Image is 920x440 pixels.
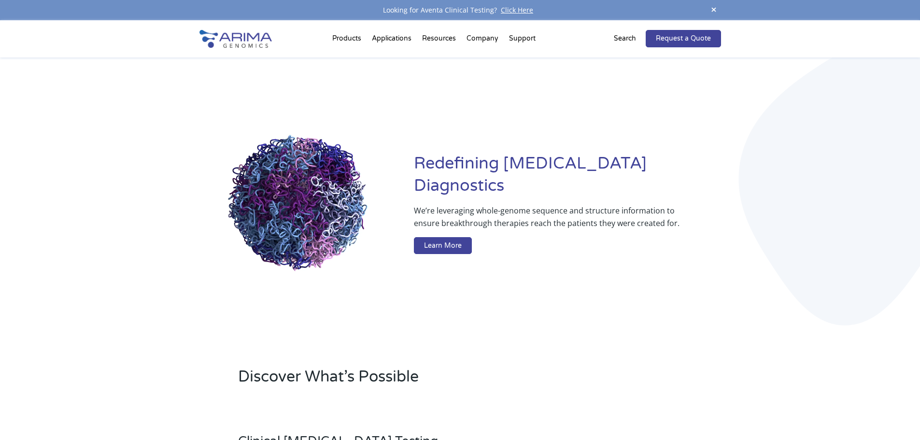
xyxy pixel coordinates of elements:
[199,30,272,48] img: Arima-Genomics-logo
[199,4,721,16] div: Looking for Aventa Clinical Testing?
[414,204,682,237] p: We’re leveraging whole-genome sequence and structure information to ensure breakthrough therapies...
[238,366,583,395] h2: Discover What’s Possible
[646,30,721,47] a: Request a Quote
[614,32,636,45] p: Search
[414,153,721,204] h1: Redefining [MEDICAL_DATA] Diagnostics
[414,237,472,255] a: Learn More
[497,5,537,14] a: Click Here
